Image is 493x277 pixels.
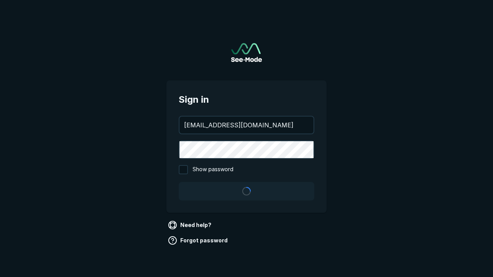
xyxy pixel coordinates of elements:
a: Forgot password [166,234,231,247]
a: Need help? [166,219,215,231]
img: See-Mode Logo [231,43,262,62]
span: Show password [193,165,233,174]
span: Sign in [179,93,314,107]
input: your@email.com [179,117,314,133]
a: Go to sign in [231,43,262,62]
